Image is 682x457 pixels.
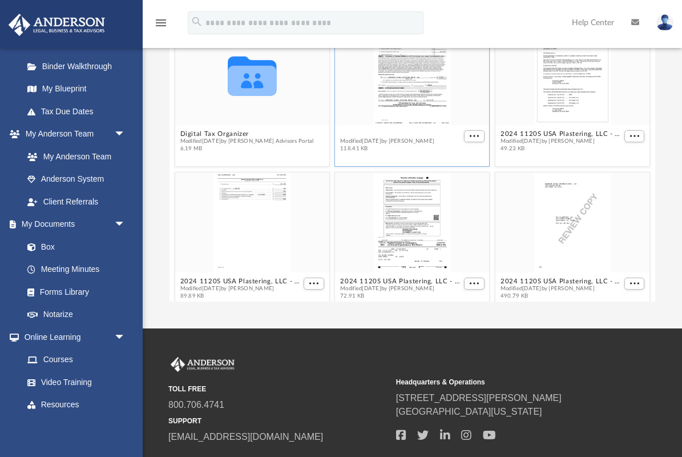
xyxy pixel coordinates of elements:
a: Online Learningarrow_drop_down [8,326,137,348]
span: arrow_drop_down [114,213,137,236]
button: 2024 1120S USA Plastering, LLC - Form 100-ES Estimated Tax Voucher.pdf [180,278,302,285]
span: arrow_drop_down [114,123,137,146]
a: Tax Due Dates [16,100,143,123]
a: Video Training [16,371,131,394]
button: More options [464,130,485,142]
button: Digital Tax Organizer [180,130,314,138]
a: Notarize [16,303,137,326]
button: More options [624,130,645,142]
img: User Pic [656,14,673,31]
button: 2024 1120S USA Plastering, LLC - FTB Form 3586 Payment Voucher.pdf [340,278,462,285]
i: search [191,15,203,28]
button: More options [464,278,485,290]
a: Client Referrals [16,190,137,213]
a: My Documentsarrow_drop_down [8,213,137,236]
a: Box [16,235,131,258]
a: [GEOGRAPHIC_DATA][US_STATE] [396,407,542,416]
button: More options [624,278,645,290]
span: Modified [DATE] by [PERSON_NAME] [180,285,302,292]
button: More options [304,278,325,290]
span: 89.89 KB [180,292,302,300]
span: Modified [DATE] by [PERSON_NAME] [340,285,462,292]
a: My Anderson Team [16,145,131,168]
i: menu [154,16,168,30]
a: [EMAIL_ADDRESS][DOMAIN_NAME] [168,432,323,442]
button: 2024 1120S USA Plastering, LLC - e-file authorization - please sign.pdf [340,130,462,138]
span: Modified [DATE] by [PERSON_NAME] [340,138,462,145]
a: My Blueprint [16,78,137,101]
span: Modified [DATE] by [PERSON_NAME] [501,285,622,292]
span: 49.23 KB [501,145,622,153]
span: Modified [DATE] by [PERSON_NAME] [501,138,622,145]
span: 490.79 KB [501,292,622,300]
a: Meeting Minutes [16,258,137,281]
a: Anderson System [16,168,137,191]
span: Modified [DATE] by [PERSON_NAME] Advisors Portal [180,138,314,145]
button: 2024 1120S USA Plastering, LLC - Review Copy.pdf [501,278,622,285]
button: 2024 1120S USA Plastering, LLC - Filing Instructions.pdf [501,130,622,138]
img: Anderson Advisors Platinum Portal [5,14,108,36]
a: My Anderson Teamarrow_drop_down [8,123,137,146]
a: 800.706.4741 [168,400,224,410]
a: Billingarrow_drop_down [8,416,143,439]
div: grid [170,42,655,302]
a: Binder Walkthrough [16,55,143,78]
a: Forms Library [16,280,131,303]
a: Courses [16,348,137,371]
a: Resources [16,394,137,416]
span: arrow_drop_down [114,416,137,439]
a: menu [154,22,168,30]
img: Anderson Advisors Platinum Portal [168,357,237,372]
small: TOLL FREE [168,384,388,394]
span: 118.41 KB [340,145,462,153]
a: [STREET_ADDRESS][PERSON_NAME] [396,393,562,403]
span: 72.91 KB [340,292,462,300]
span: 6.19 MB [180,145,314,153]
span: arrow_drop_down [114,326,137,349]
small: Headquarters & Operations [396,377,616,387]
small: SUPPORT [168,416,388,426]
